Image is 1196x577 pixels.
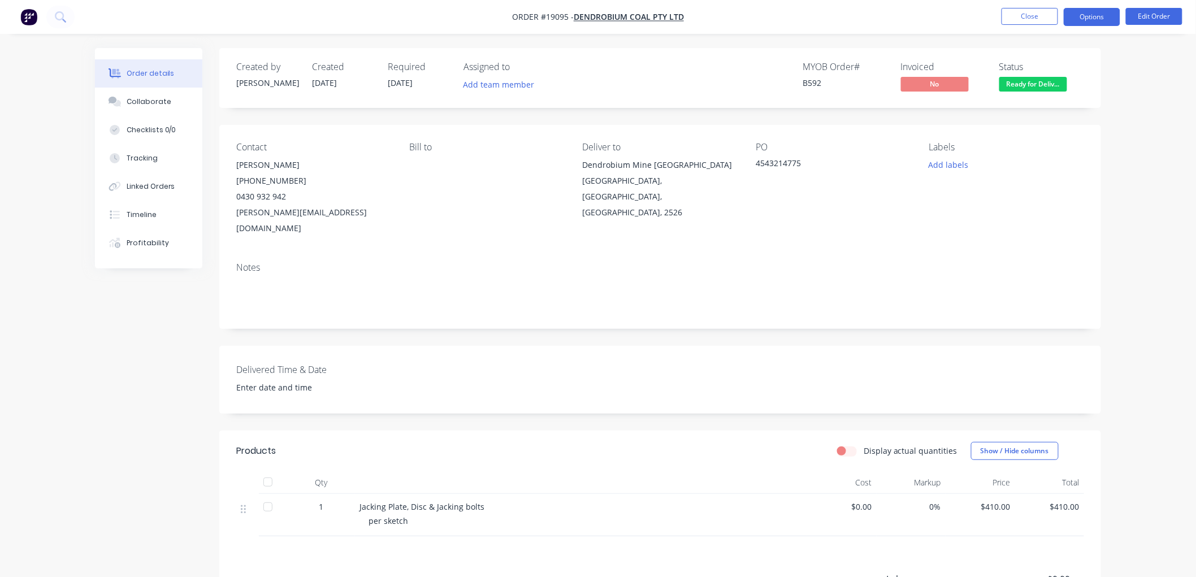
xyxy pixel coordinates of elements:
[236,77,298,89] div: [PERSON_NAME]
[583,142,738,153] div: Deliver to
[756,142,911,153] div: PO
[409,142,564,153] div: Bill to
[236,363,378,376] label: Delivered Time & Date
[359,501,484,512] span: Jacking Plate, Disc & Jacking bolts
[236,205,391,236] div: [PERSON_NAME][EMAIL_ADDRESS][DOMAIN_NAME]
[95,88,202,116] button: Collaborate
[1002,8,1058,25] button: Close
[312,77,337,88] span: [DATE]
[1064,8,1120,26] button: Options
[881,501,942,513] span: 0%
[812,501,872,513] span: $0.00
[463,62,577,72] div: Assigned to
[929,142,1084,153] div: Labels
[236,157,391,173] div: [PERSON_NAME]
[236,189,391,205] div: 0430 932 942
[877,471,946,494] div: Markup
[901,62,986,72] div: Invoiced
[999,62,1084,72] div: Status
[127,238,169,248] div: Profitability
[236,173,391,189] div: [PHONE_NUMBER]
[971,442,1059,460] button: Show / Hide columns
[127,68,175,79] div: Order details
[236,142,391,153] div: Contact
[999,77,1067,91] span: Ready for Deliv...
[901,77,969,91] span: No
[95,201,202,229] button: Timeline
[388,62,450,72] div: Required
[319,501,323,513] span: 1
[457,77,540,92] button: Add team member
[1020,501,1080,513] span: $410.00
[999,77,1067,94] button: Ready for Deliv...
[946,471,1015,494] div: Price
[583,157,738,220] div: Dendrobium Mine [GEOGRAPHIC_DATA][GEOGRAPHIC_DATA], [GEOGRAPHIC_DATA], [GEOGRAPHIC_DATA], 2526
[1015,471,1085,494] div: Total
[1126,8,1182,25] button: Edit Order
[807,471,877,494] div: Cost
[236,62,298,72] div: Created by
[236,262,1084,273] div: Notes
[756,157,897,173] div: 4543214775
[127,97,171,107] div: Collaborate
[95,144,202,172] button: Tracking
[312,62,374,72] div: Created
[127,210,157,220] div: Timeline
[369,515,408,526] span: per sketch
[236,444,276,458] div: Products
[20,8,37,25] img: Factory
[864,445,957,457] label: Display actual quantities
[287,471,355,494] div: Qty
[803,62,887,72] div: MYOB Order #
[95,172,202,201] button: Linked Orders
[950,501,1011,513] span: $410.00
[127,181,175,192] div: Linked Orders
[463,77,540,92] button: Add team member
[229,379,370,396] input: Enter date and time
[803,77,887,89] div: B592
[95,229,202,257] button: Profitability
[388,77,413,88] span: [DATE]
[95,116,202,144] button: Checklists 0/0
[922,157,974,172] button: Add labels
[574,12,684,23] a: Dendrobium Coal Pty Ltd
[127,153,158,163] div: Tracking
[95,59,202,88] button: Order details
[127,125,176,135] div: Checklists 0/0
[236,157,391,236] div: [PERSON_NAME][PHONE_NUMBER]0430 932 942[PERSON_NAME][EMAIL_ADDRESS][DOMAIN_NAME]
[512,12,574,23] span: Order #19095 -
[583,173,738,220] div: [GEOGRAPHIC_DATA], [GEOGRAPHIC_DATA], [GEOGRAPHIC_DATA], 2526
[583,157,738,173] div: Dendrobium Mine [GEOGRAPHIC_DATA]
